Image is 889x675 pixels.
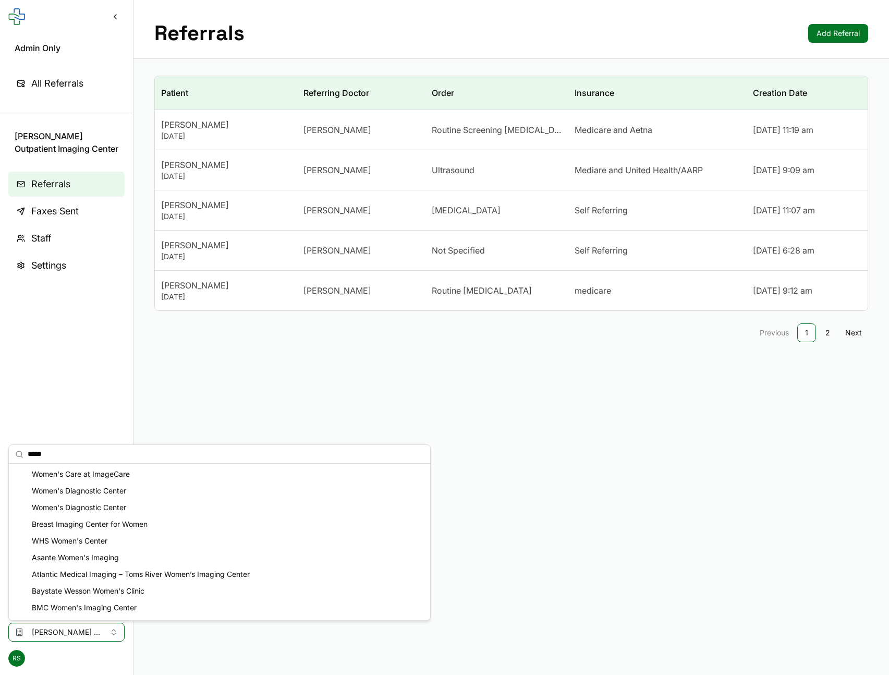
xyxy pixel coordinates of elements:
button: Collapse sidebar [106,7,125,26]
span: Next [845,328,862,338]
span: [PERSON_NAME] [303,244,371,257]
div: Women's Diagnostic Center [11,483,428,499]
div: Baystate Wesson Women's Clinic [11,583,428,599]
a: 2 [818,323,837,342]
th: Referring Doctor [297,76,425,110]
button: Select clinic [8,623,125,642]
a: Go to next page [839,323,868,342]
div: [DATE] [161,211,291,222]
span: Self Referring [575,244,628,257]
div: [DATE] 9:09 am [753,164,861,176]
a: 1 [797,323,816,342]
span: [PERSON_NAME] [303,284,371,297]
span: Not Specified [432,244,485,257]
th: Insurance [568,76,747,110]
div: Women's Care at ImageCare [11,466,428,483]
th: Patient [155,76,297,110]
span: [PERSON_NAME] [303,164,371,176]
div: [PERSON_NAME] [161,279,291,292]
span: Mediare and United Health/AARP [575,164,703,176]
div: [DATE] [161,251,291,262]
div: [DATE] [161,131,291,141]
span: Staff [31,231,51,246]
span: [PERSON_NAME] [303,204,371,216]
div: Breast Imaging Center for Women [11,516,428,533]
span: Settings [31,258,66,273]
div: [PERSON_NAME] [161,118,291,131]
div: [DATE] 11:19 am [753,124,861,136]
nav: pagination [154,323,868,342]
div: [DATE] [161,292,291,302]
th: Order [425,76,568,110]
a: Referrals [8,172,125,197]
span: All Referrals [31,76,83,91]
span: medicare [575,284,611,297]
div: Suggestions [9,464,430,620]
div: [PERSON_NAME] [161,159,291,171]
div: [PERSON_NAME] [161,239,291,251]
div: BMC Women's Imaging Center [11,599,428,616]
span: Medicare and Aetna [575,124,652,136]
div: CAMC Women and [GEOGRAPHIC_DATA] [11,616,428,633]
span: Routine [MEDICAL_DATA] [432,284,532,297]
div: [DATE] 9:12 am [753,284,861,297]
span: [PERSON_NAME] Outpatient Imaging Center [15,130,118,155]
span: Routine Screening [MEDICAL_DATA] [432,124,562,136]
a: All Referrals [8,71,125,96]
span: RS [8,650,25,667]
span: [MEDICAL_DATA] [432,204,501,216]
span: Faxes Sent [31,204,79,219]
span: Ultrasound [432,164,474,176]
div: [DATE] 6:28 am [753,244,861,257]
div: [DATE] 11:07 am [753,204,861,216]
h1: Referrals [154,21,245,46]
span: Admin Only [15,42,118,54]
a: Faxes Sent [8,199,125,224]
div: [DATE] [161,171,291,182]
div: Women's Diagnostic Center [11,499,428,516]
span: [PERSON_NAME] [303,124,371,136]
a: Settings [8,253,125,278]
a: Add Referral [808,24,868,43]
div: Atlantic Medical Imaging – Toms River Women’s Imaging Center [11,566,428,583]
span: Referrals [31,177,70,191]
a: Staff [8,226,125,251]
div: WHS Women's Center [11,533,428,549]
span: [PERSON_NAME] Outpatient Imaging Center [32,627,101,637]
div: Asante Women's Imaging [11,549,428,566]
span: Self Referring [575,204,628,216]
th: Creation Date [747,76,868,110]
div: [PERSON_NAME] [161,199,291,211]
